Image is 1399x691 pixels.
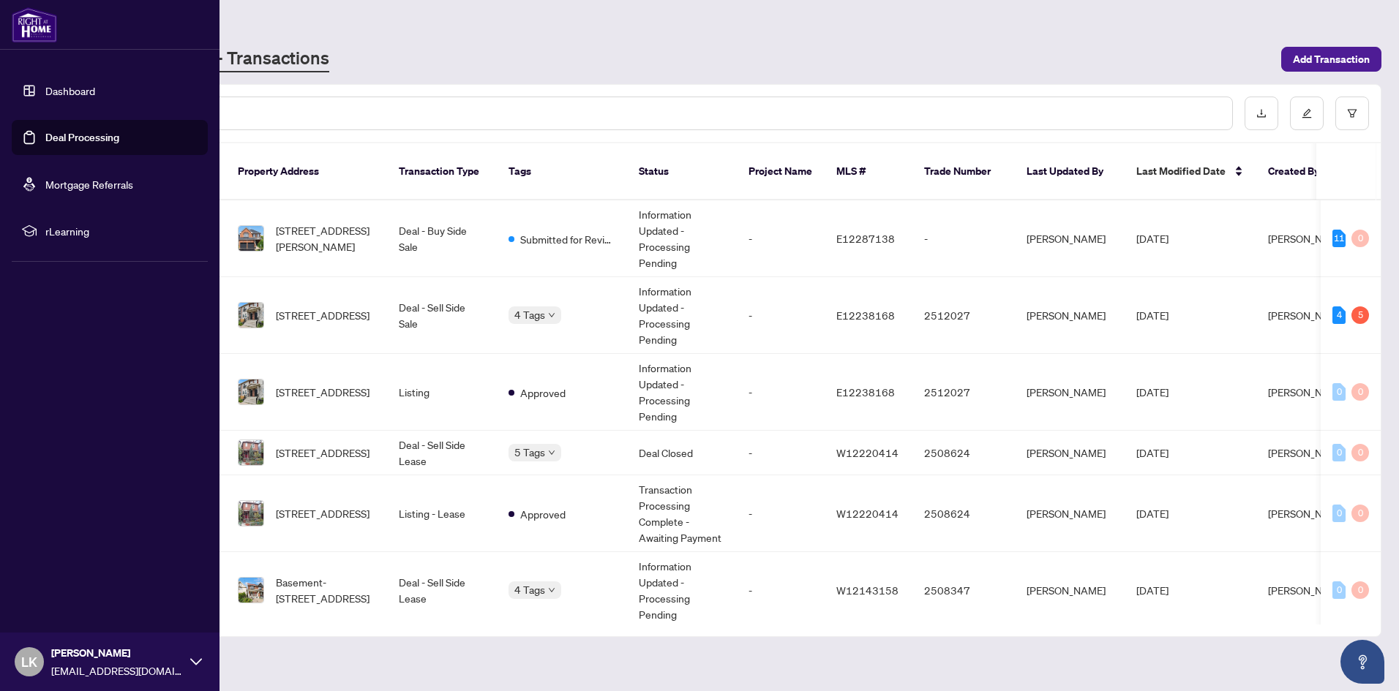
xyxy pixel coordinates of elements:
[1015,431,1125,475] td: [PERSON_NAME]
[836,309,895,322] span: E12238168
[548,311,555,319] span: down
[1347,108,1357,118] span: filter
[912,354,1015,431] td: 2512027
[836,446,899,459] span: W12220414
[836,385,895,399] span: E12238168
[45,84,95,97] a: Dashboard
[836,507,899,520] span: W12220414
[912,200,1015,277] td: -
[276,445,370,461] span: [STREET_ADDRESS]
[239,578,263,603] img: thumbnail-img
[1351,383,1369,401] div: 0
[520,506,566,522] span: Approved
[1335,97,1369,130] button: filter
[1136,232,1169,245] span: [DATE]
[1136,309,1169,322] span: [DATE]
[1136,584,1169,597] span: [DATE]
[1015,200,1125,277] td: [PERSON_NAME]
[737,475,825,552] td: -
[627,354,737,431] td: Information Updated - Processing Pending
[836,584,899,597] span: W12143158
[387,277,497,354] td: Deal - Sell Side Sale
[51,645,183,661] span: [PERSON_NAME]
[239,501,263,526] img: thumbnail-img
[276,222,375,254] span: [STREET_ADDRESS][PERSON_NAME]
[239,380,263,404] img: thumbnail-img
[1281,47,1381,72] button: Add Transaction
[1332,383,1346,401] div: 0
[1268,507,1347,520] span: [PERSON_NAME]
[514,581,545,598] span: 4 Tags
[1340,640,1384,684] button: Open asap
[1268,446,1347,459] span: [PERSON_NAME]
[737,200,825,277] td: -
[825,143,912,200] th: MLS #
[737,143,825,200] th: Project Name
[45,223,198,239] span: rLearning
[387,200,497,277] td: Deal - Buy Side Sale
[387,354,497,431] td: Listing
[1268,232,1347,245] span: [PERSON_NAME]
[548,586,555,594] span: down
[276,384,370,400] span: [STREET_ADDRESS]
[627,277,737,354] td: Information Updated - Processing Pending
[51,662,183,679] span: [EMAIL_ADDRESS][DOMAIN_NAME]
[912,552,1015,629] td: 2508347
[1015,552,1125,629] td: [PERSON_NAME]
[1015,354,1125,431] td: [PERSON_NAME]
[514,444,545,461] span: 5 Tags
[737,354,825,431] td: -
[1136,163,1226,179] span: Last Modified Date
[548,449,555,456] span: down
[387,475,497,552] td: Listing - Lease
[1015,277,1125,354] td: [PERSON_NAME]
[737,277,825,354] td: -
[1332,505,1346,522] div: 0
[1136,507,1169,520] span: [DATE]
[1351,505,1369,522] div: 0
[627,552,737,629] td: Information Updated - Processing Pending
[276,574,375,606] span: Basement-[STREET_ADDRESS]
[1302,108,1312,118] span: edit
[239,440,263,465] img: thumbnail-img
[912,143,1015,200] th: Trade Number
[387,552,497,629] td: Deal - Sell Side Lease
[276,307,370,323] span: [STREET_ADDRESS]
[1268,584,1347,597] span: [PERSON_NAME]
[12,7,57,42] img: logo
[1268,385,1347,399] span: [PERSON_NAME]
[1332,444,1346,461] div: 0
[1351,581,1369,599] div: 0
[226,143,387,200] th: Property Address
[627,143,737,200] th: Status
[627,200,737,277] td: Information Updated - Processing Pending
[1256,108,1267,118] span: download
[1351,306,1369,324] div: 5
[627,475,737,552] td: Transaction Processing Complete - Awaiting Payment
[1332,230,1346,247] div: 11
[387,431,497,475] td: Deal - Sell Side Lease
[1290,97,1324,130] button: edit
[1351,444,1369,461] div: 0
[1332,306,1346,324] div: 4
[1245,97,1278,130] button: download
[1268,309,1347,322] span: [PERSON_NAME]
[1125,143,1256,200] th: Last Modified Date
[836,232,895,245] span: E12287138
[1015,143,1125,200] th: Last Updated By
[387,143,497,200] th: Transaction Type
[1136,446,1169,459] span: [DATE]
[45,178,133,191] a: Mortgage Referrals
[45,131,119,144] a: Deal Processing
[912,431,1015,475] td: 2508624
[1015,475,1125,552] td: [PERSON_NAME]
[1256,143,1344,200] th: Created By
[737,552,825,629] td: -
[1136,385,1169,399] span: [DATE]
[497,143,627,200] th: Tags
[1351,230,1369,247] div: 0
[239,303,263,328] img: thumbnail-img
[276,505,370,521] span: [STREET_ADDRESS]
[21,652,37,672] span: LK
[912,475,1015,552] td: 2508624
